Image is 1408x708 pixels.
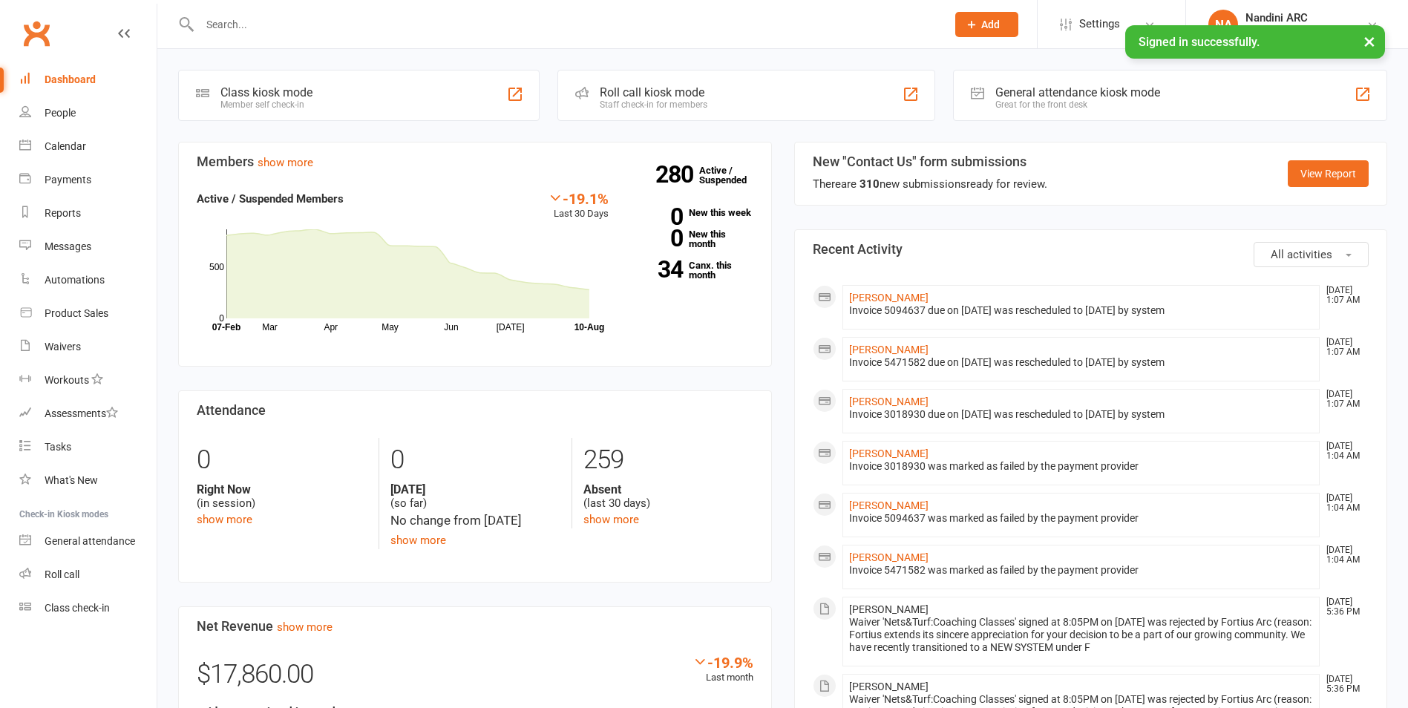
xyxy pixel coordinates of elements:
[45,407,118,419] div: Assessments
[197,403,753,418] h3: Attendance
[849,356,1314,369] div: Invoice 5471582 due on [DATE] was rescheduled to [DATE] by system
[45,274,105,286] div: Automations
[45,474,98,486] div: What's New
[45,107,76,119] div: People
[1319,545,1368,565] time: [DATE] 1:04 AM
[849,499,929,511] a: [PERSON_NAME]
[1208,10,1238,39] div: NA
[45,307,108,319] div: Product Sales
[390,511,560,531] div: No change from [DATE]
[19,330,157,364] a: Waivers
[19,263,157,297] a: Automations
[692,654,753,670] div: -19.9%
[195,14,936,35] input: Search...
[699,154,764,196] a: 280Active / Suspended
[981,19,1000,30] span: Add
[849,448,929,459] a: [PERSON_NAME]
[19,96,157,130] a: People
[220,99,312,110] div: Member self check-in
[1319,675,1368,694] time: [DATE] 5:36 PM
[849,681,929,692] span: [PERSON_NAME]
[45,207,81,219] div: Reports
[849,564,1314,577] div: Invoice 5471582 was marked as failed by the payment provider
[1319,442,1368,461] time: [DATE] 1:04 AM
[583,513,639,526] a: show more
[813,154,1047,169] h3: New "Contact Us" form submissions
[849,344,929,355] a: [PERSON_NAME]
[1319,597,1368,617] time: [DATE] 5:36 PM
[849,408,1314,421] div: Invoice 3018930 due on [DATE] was rescheduled to [DATE] by system
[390,438,560,482] div: 0
[19,464,157,497] a: What's New
[258,156,313,169] a: show more
[197,513,252,526] a: show more
[1245,11,1346,24] div: Nandini ARC
[19,364,157,397] a: Workouts
[19,397,157,430] a: Assessments
[45,602,110,614] div: Class check-in
[631,227,683,249] strong: 0
[19,230,157,263] a: Messages
[1319,390,1368,409] time: [DATE] 1:07 AM
[583,482,753,511] div: (last 30 days)
[1271,248,1332,261] span: All activities
[19,163,157,197] a: Payments
[1245,24,1346,38] div: [GEOGRAPHIC_DATA]
[548,190,609,206] div: -19.1%
[197,482,367,496] strong: Right Now
[631,208,753,217] a: 0New this week
[19,197,157,230] a: Reports
[631,260,753,280] a: 34Canx. this month
[631,258,683,281] strong: 34
[849,603,929,615] span: [PERSON_NAME]
[583,482,753,496] strong: Absent
[197,192,344,206] strong: Active / Suspended Members
[45,140,86,152] div: Calendar
[849,292,929,304] a: [PERSON_NAME]
[849,616,1314,654] div: Waiver 'Nets&Turf:Coaching Classes' signed at 8:05PM on [DATE] was rejected by Fortius Arc (reaso...
[19,63,157,96] a: Dashboard
[277,620,333,634] a: show more
[955,12,1018,37] button: Add
[849,460,1314,473] div: Invoice 3018930 was marked as failed by the payment provider
[197,654,753,703] div: $17,860.00
[197,619,753,634] h3: Net Revenue
[813,175,1047,193] div: There are new submissions ready for review.
[19,130,157,163] a: Calendar
[197,438,367,482] div: 0
[1288,160,1369,187] a: View Report
[655,163,699,186] strong: 280
[1356,25,1383,57] button: ×
[600,85,707,99] div: Roll call kiosk mode
[1319,286,1368,305] time: [DATE] 1:07 AM
[45,374,89,386] div: Workouts
[849,396,929,407] a: [PERSON_NAME]
[692,654,753,686] div: Last month
[45,174,91,186] div: Payments
[813,242,1369,257] h3: Recent Activity
[45,535,135,547] div: General attendance
[631,206,683,228] strong: 0
[19,297,157,330] a: Product Sales
[849,304,1314,317] div: Invoice 5094637 due on [DATE] was rescheduled to [DATE] by system
[390,482,560,511] div: (so far)
[390,482,560,496] strong: [DATE]
[19,558,157,591] a: Roll call
[45,568,79,580] div: Roll call
[1319,338,1368,357] time: [DATE] 1:07 AM
[849,512,1314,525] div: Invoice 5094637 was marked as failed by the payment provider
[18,15,55,52] a: Clubworx
[1319,494,1368,513] time: [DATE] 1:04 AM
[995,99,1160,110] div: Great for the front desk
[995,85,1160,99] div: General attendance kiosk mode
[45,240,91,252] div: Messages
[45,73,96,85] div: Dashboard
[631,229,753,249] a: 0New this month
[19,591,157,625] a: Class kiosk mode
[548,190,609,222] div: Last 30 Days
[19,430,157,464] a: Tasks
[859,177,880,191] strong: 310
[583,438,753,482] div: 259
[220,85,312,99] div: Class kiosk mode
[197,482,367,511] div: (in session)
